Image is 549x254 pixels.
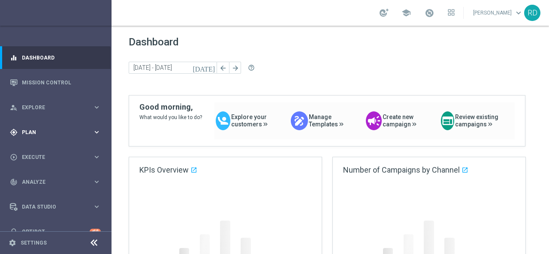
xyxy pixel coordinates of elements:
[10,228,18,236] i: lightbulb
[22,46,101,69] a: Dashboard
[22,71,101,94] a: Mission Control
[22,204,93,209] span: Data Studio
[10,178,18,186] i: track_changes
[93,128,101,136] i: keyboard_arrow_right
[9,179,101,185] button: track_changes Analyze keyboard_arrow_right
[10,178,93,186] div: Analyze
[10,128,93,136] div: Plan
[22,179,93,185] span: Analyze
[10,153,18,161] i: play_circle_outline
[90,229,101,234] div: +10
[93,103,101,111] i: keyboard_arrow_right
[21,240,47,245] a: Settings
[10,220,101,243] div: Optibot
[10,153,93,161] div: Execute
[10,46,101,69] div: Dashboard
[524,5,540,21] div: RD
[9,228,101,235] button: lightbulb Optibot +10
[22,105,93,110] span: Explore
[10,71,101,94] div: Mission Control
[22,155,93,160] span: Execute
[93,178,101,186] i: keyboard_arrow_right
[93,203,101,211] i: keyboard_arrow_right
[472,6,524,19] a: [PERSON_NAME]keyboard_arrow_down
[9,154,101,161] button: play_circle_outline Execute keyboard_arrow_right
[10,54,18,62] i: equalizer
[9,79,101,86] button: Mission Control
[9,104,101,111] button: person_search Explore keyboard_arrow_right
[10,104,93,111] div: Explore
[401,8,411,18] span: school
[10,128,18,136] i: gps_fixed
[22,220,90,243] a: Optibot
[514,8,523,18] span: keyboard_arrow_down
[9,203,101,210] button: Data Studio keyboard_arrow_right
[10,104,18,111] i: person_search
[9,129,101,136] button: gps_fixed Plan keyboard_arrow_right
[22,130,93,135] span: Plan
[9,239,16,247] i: settings
[93,153,101,161] i: keyboard_arrow_right
[10,203,93,211] div: Data Studio
[9,54,101,61] button: equalizer Dashboard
